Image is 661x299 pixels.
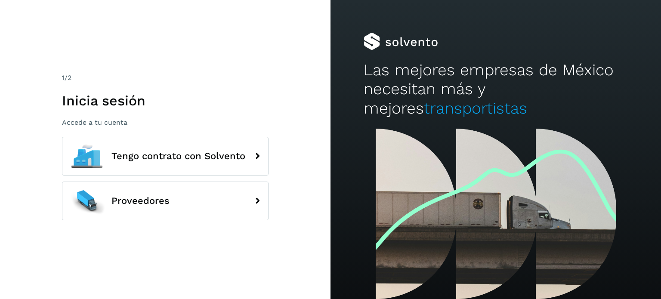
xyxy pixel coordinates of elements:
[424,99,527,117] span: transportistas
[364,61,628,118] h2: Las mejores empresas de México necesitan más y mejores
[62,118,269,126] p: Accede a tu cuenta
[111,151,245,161] span: Tengo contrato con Solvento
[111,196,170,206] span: Proveedores
[62,137,269,176] button: Tengo contrato con Solvento
[62,73,269,83] div: /2
[62,92,269,109] h1: Inicia sesión
[62,74,65,82] span: 1
[62,182,269,220] button: Proveedores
